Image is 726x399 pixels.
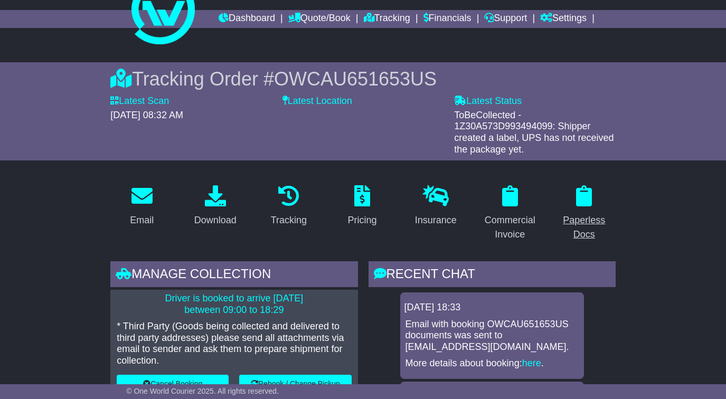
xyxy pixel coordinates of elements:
[271,213,307,227] div: Tracking
[408,182,464,231] a: Insurance
[454,96,522,107] label: Latest Status
[264,182,314,231] a: Tracking
[553,182,616,245] a: Paperless Docs
[110,110,183,120] span: [DATE] 08:32 AM
[239,375,351,393] button: Rebook / Change Pickup
[348,213,377,227] div: Pricing
[484,10,527,28] a: Support
[406,358,579,369] p: More details about booking: .
[117,375,229,393] button: Cancel Booking
[364,10,410,28] a: Tracking
[123,182,161,231] a: Email
[219,10,275,28] a: Dashboard
[454,110,614,155] span: ToBeCollected - 1Z30A573D993494099: Shipper created a label, UPS has not received the package yet.
[560,213,609,242] div: Paperless Docs
[406,319,579,353] p: Email with booking OWCAU651653US documents was sent to [EMAIL_ADDRESS][DOMAIN_NAME].
[288,10,351,28] a: Quote/Book
[522,358,541,368] a: here
[110,261,357,290] div: Manage collection
[110,68,616,90] div: Tracking Order #
[194,213,237,227] div: Download
[478,182,542,245] a: Commercial Invoice
[117,293,351,316] p: Driver is booked to arrive [DATE] between 09:00 to 18:29
[404,302,580,313] div: [DATE] 18:33
[540,10,587,28] a: Settings
[126,387,279,395] span: © One World Courier 2025. All rights reserved.
[415,213,457,227] div: Insurance
[423,10,472,28] a: Financials
[187,182,243,231] a: Download
[274,68,437,90] span: OWCAU651653US
[117,321,351,366] p: * Third Party (Goods being collected and delivered to third party addresses) please send all atta...
[110,96,169,107] label: Latest Scan
[485,213,535,242] div: Commercial Invoice
[341,182,384,231] a: Pricing
[130,213,154,227] div: Email
[369,261,616,290] div: RECENT CHAT
[282,96,352,107] label: Latest Location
